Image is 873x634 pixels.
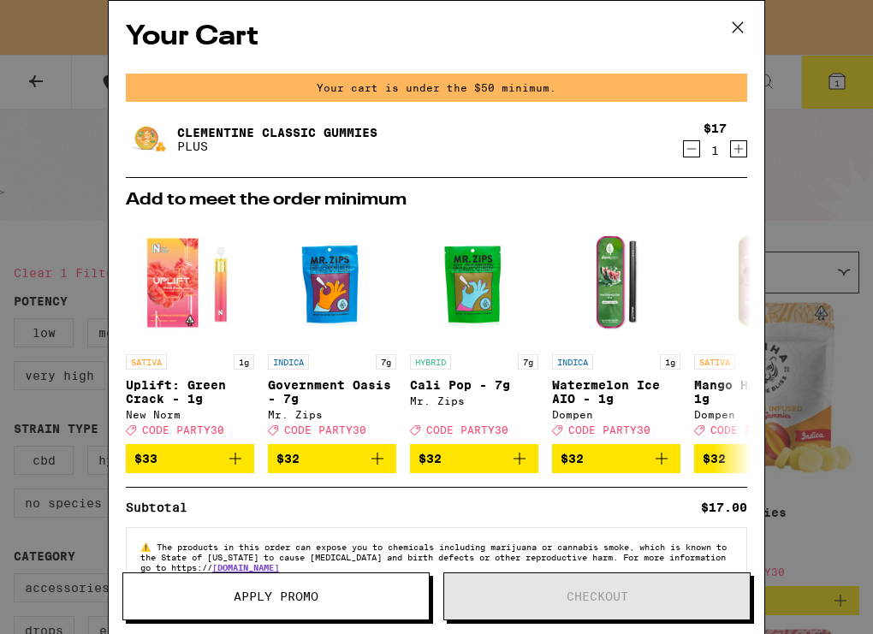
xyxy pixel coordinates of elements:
div: Your cart is under the $50 minimum. [126,74,747,102]
img: Mr. Zips - Government Oasis - 7g [268,217,396,346]
p: 1g [234,354,254,370]
div: 1 [704,144,727,157]
button: Add to bag [126,444,254,473]
span: Checkout [567,590,628,602]
div: $17 [704,121,727,135]
div: Subtotal [126,501,199,513]
img: Mr. Zips - Cali Pop - 7g [410,217,538,346]
img: Dompen - Watermelon Ice AIO - 1g [552,217,680,346]
img: Dompen - Mango Haze AIO - 1g [694,217,823,346]
p: Cali Pop - 7g [410,378,538,392]
h2: Add to meet the order minimum [126,192,747,209]
button: Checkout [443,572,751,620]
span: $32 [419,452,442,465]
div: Mr. Zips [410,395,538,406]
p: INDICA [268,354,309,370]
span: Apply Promo [234,590,318,602]
button: Increment [730,140,747,157]
a: Open page for Uplift: Green Crack - 1g from New Norm [126,217,254,444]
a: [DOMAIN_NAME] [212,562,279,572]
span: CODE PARTY30 [710,424,793,436]
p: INDICA [552,354,593,370]
p: 1g [660,354,680,370]
p: PLUS [177,139,377,153]
span: CODE PARTY30 [284,424,366,436]
div: $17.00 [701,501,747,513]
button: Add to bag [694,444,823,473]
p: Watermelon Ice AIO - 1g [552,378,680,406]
span: $32 [561,452,584,465]
a: Clementine CLASSIC Gummies [177,126,377,139]
p: Uplift: Green Crack - 1g [126,378,254,406]
p: Government Oasis - 7g [268,378,396,406]
a: Open page for Government Oasis - 7g from Mr. Zips [268,217,396,444]
span: $32 [703,452,726,465]
p: 7g [376,354,396,370]
span: $32 [276,452,300,465]
img: Clementine CLASSIC Gummies [126,116,174,163]
div: Dompen [694,409,823,420]
span: CODE PARTY30 [568,424,650,436]
button: Add to bag [268,444,396,473]
div: Mr. Zips [268,409,396,420]
span: ⚠️ [140,542,157,552]
span: CODE PARTY30 [426,424,508,436]
span: $33 [134,452,157,465]
a: Open page for Watermelon Ice AIO - 1g from Dompen [552,217,680,444]
button: Decrement [683,140,700,157]
a: Open page for Mango Haze AIO - 1g from Dompen [694,217,823,444]
h2: Your Cart [126,18,747,56]
button: Apply Promo [122,572,430,620]
p: SATIVA [694,354,735,370]
span: CODE PARTY30 [142,424,224,436]
a: Open page for Cali Pop - 7g from Mr. Zips [410,217,538,444]
div: Dompen [552,409,680,420]
span: Hi. Need any help? [10,12,123,26]
span: The products in this order can expose you to chemicals including marijuana or cannabis smoke, whi... [140,542,727,572]
div: New Norm [126,409,254,420]
button: Add to bag [410,444,538,473]
p: Mango Haze AIO - 1g [694,378,823,406]
p: 7g [518,354,538,370]
button: Add to bag [552,444,680,473]
p: HYBRID [410,354,451,370]
img: New Norm - Uplift: Green Crack - 1g [126,217,254,346]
